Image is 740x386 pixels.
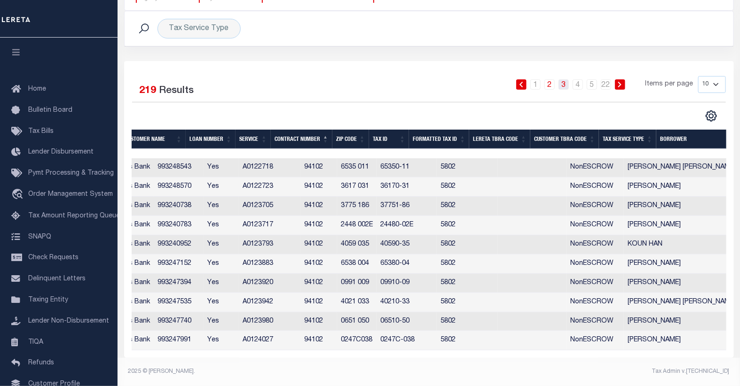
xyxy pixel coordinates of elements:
th: Service: activate to sort column ascending [236,130,271,149]
td: A0124027 [239,331,300,350]
th: Tax ID: activate to sort column ascending [369,130,409,149]
td: Yes [204,235,238,255]
label: Results [159,84,194,99]
td: A0123980 [239,312,300,332]
a: 3 [559,79,569,90]
span: 219 [140,86,157,96]
td: Yes [204,312,238,332]
th: Loan Number: activate to sort column ascending [186,130,236,149]
td: NonESCROW [567,331,624,350]
td: 993247991 [154,331,204,350]
span: SNAPQ [28,233,51,240]
i: travel_explore [11,189,26,201]
td: 993247740 [154,312,204,332]
td: Yes [204,178,238,197]
td: NonESCROW [567,158,624,178]
td: 94102 [300,293,337,312]
td: 0247C038 [337,331,377,350]
td: 993247394 [154,274,204,293]
td: NonESCROW [567,178,624,197]
td: 37751-86 [377,197,437,216]
td: 6538 004 [337,255,377,274]
td: 6535 011 [337,158,377,178]
span: Bulletin Board [28,107,72,114]
th: Zip Code: activate to sort column ascending [332,130,369,149]
td: A0123705 [239,197,300,216]
td: [PERSON_NAME] [624,274,740,293]
td: Yes [204,197,238,216]
td: A0122718 [239,158,300,178]
td: 993248570 [154,178,204,197]
td: 4059 035 [337,235,377,255]
td: 94102 [300,158,337,178]
td: [PERSON_NAME] [624,331,740,350]
td: 09910-09 [377,274,437,293]
td: [PERSON_NAME] [624,312,740,332]
td: A0123793 [239,235,300,255]
td: NonESCROW [567,255,624,274]
td: 2448 002E [337,216,377,235]
td: 0991 009 [337,274,377,293]
td: 65350-11 [377,158,437,178]
span: Order Management System [28,191,113,198]
a: 4 [573,79,583,90]
td: Yes [204,158,238,178]
th: Formatted Tax ID: activate to sort column ascending [409,130,469,149]
td: 5802 [437,216,498,235]
th: Contract Number: activate to sort column descending [271,130,332,149]
th: Tax Service Type: activate to sort column ascending [599,130,656,149]
td: NonESCROW [567,197,624,216]
span: Pymt Processing & Tracking [28,170,114,177]
td: 5802 [437,158,498,178]
td: 06510-50 [377,312,437,332]
td: [PERSON_NAME] [624,216,740,235]
td: 993247152 [154,255,204,274]
td: 993240783 [154,216,204,235]
td: NonESCROW [567,235,624,255]
span: Lender Non-Disbursement [28,318,109,324]
td: 24480-02E [377,216,437,235]
td: 94102 [300,274,337,293]
td: NonESCROW [567,293,624,312]
td: Yes [204,274,238,293]
th: LERETA TBRA Code: activate to sort column ascending [469,130,530,149]
a: 1 [530,79,541,90]
td: A0123717 [239,216,300,235]
td: 94102 [300,235,337,255]
span: Delinquent Letters [28,276,86,282]
td: 65380-04 [377,255,437,274]
div: Tax Service Type [157,19,241,39]
td: 94102 [300,331,337,350]
span: Taxing Entity [28,297,68,303]
td: 5802 [437,312,498,332]
td: 5802 [437,235,498,255]
td: [PERSON_NAME] [624,255,740,274]
span: Lender Disbursement [28,149,94,155]
td: 5802 [437,331,498,350]
span: TIQA [28,339,43,345]
span: Tax Amount Reporting Queue [28,213,120,219]
div: 2025 © [PERSON_NAME]. [121,367,429,376]
span: Tax Bills [28,128,54,135]
td: [PERSON_NAME] [PERSON_NAME] [624,158,740,178]
td: A0123920 [239,274,300,293]
td: NonESCROW [567,312,624,332]
td: 5802 [437,274,498,293]
th: Customer TBRA Code: activate to sort column ascending [530,130,599,149]
td: [PERSON_NAME] [PERSON_NAME] [624,293,740,312]
td: Yes [204,293,238,312]
td: 0651 050 [337,312,377,332]
td: 5802 [437,293,498,312]
span: Home [28,86,46,93]
td: A0122723 [239,178,300,197]
td: 5802 [437,255,498,274]
td: [PERSON_NAME] [624,178,740,197]
td: NonESCROW [567,216,624,235]
td: 0247C-038 [377,331,437,350]
span: Items per page [646,79,693,90]
td: 94102 [300,312,337,332]
td: A0123942 [239,293,300,312]
td: Yes [204,331,238,350]
a: 5 [587,79,597,90]
a: 2 [544,79,555,90]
